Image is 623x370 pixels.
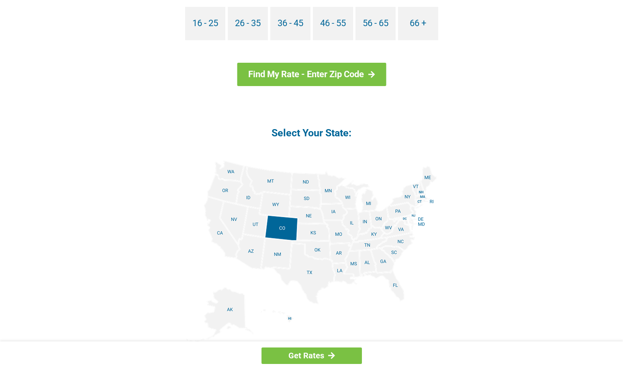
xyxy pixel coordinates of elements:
[261,347,362,364] a: Get Rates
[185,7,225,40] a: 16 - 25
[398,7,438,40] a: 66 +
[270,7,310,40] a: 36 - 45
[355,7,396,40] a: 56 - 65
[313,7,353,40] a: 46 - 55
[186,160,437,342] img: states
[228,7,268,40] a: 26 - 35
[119,126,505,140] h4: Select Your State:
[237,63,386,86] a: Find My Rate - Enter Zip Code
